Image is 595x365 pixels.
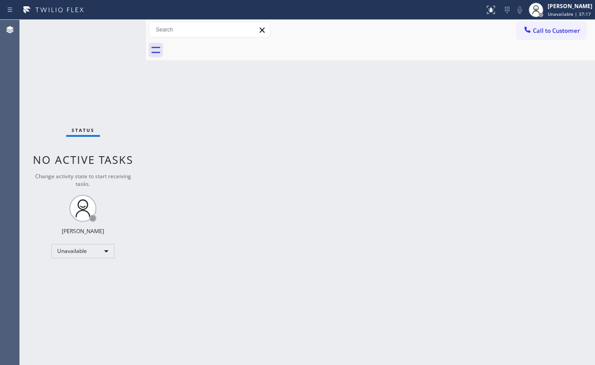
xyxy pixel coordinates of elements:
button: Mute [513,4,526,16]
div: [PERSON_NAME] [548,2,592,10]
span: Unavailable | 37:17 [548,11,591,17]
button: Call to Customer [517,22,586,39]
div: [PERSON_NAME] [62,227,104,235]
div: Unavailable [51,244,114,258]
input: Search [149,23,270,37]
span: Status [72,127,95,133]
span: No active tasks [33,152,133,167]
span: Change activity state to start receiving tasks. [35,172,131,188]
span: Call to Customer [533,27,580,35]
